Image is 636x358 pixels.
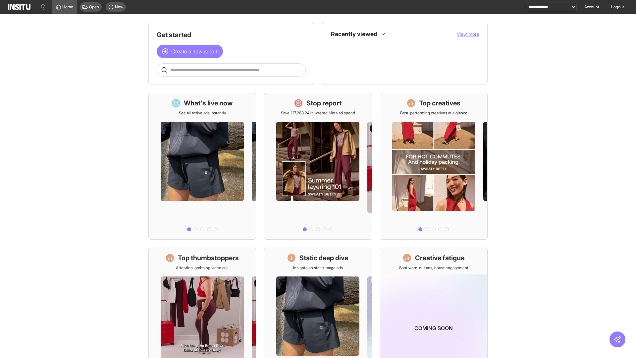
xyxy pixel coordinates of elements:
a: Stop reportSave £17,283.24 in wasted Meta ad spend [264,93,372,240]
span: Open [89,4,99,10]
p: Best-performing creatives at a glance [400,110,467,116]
button: View more [457,31,479,37]
img: Logo [8,4,30,10]
h1: Top thumbstoppers [178,253,239,263]
h1: Static deep dive [299,253,348,263]
h1: Top creatives [419,98,460,108]
h1: Get started [157,30,306,39]
h1: What's live now [184,98,233,108]
p: See all active ads instantly [179,110,226,116]
button: Create a new report [157,45,223,58]
p: Save £17,283.24 in wasted Meta ad spend [281,110,355,116]
span: New [115,4,123,10]
span: Create a new report [171,47,218,55]
a: What's live nowSee all active ads instantly [148,93,256,240]
p: Attention-grabbing video ads [176,265,229,270]
span: Home [62,4,73,10]
a: Top creativesBest-performing creatives at a glance [380,93,488,240]
h1: Stop report [306,98,342,108]
p: Insights on static image ads [293,265,343,270]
